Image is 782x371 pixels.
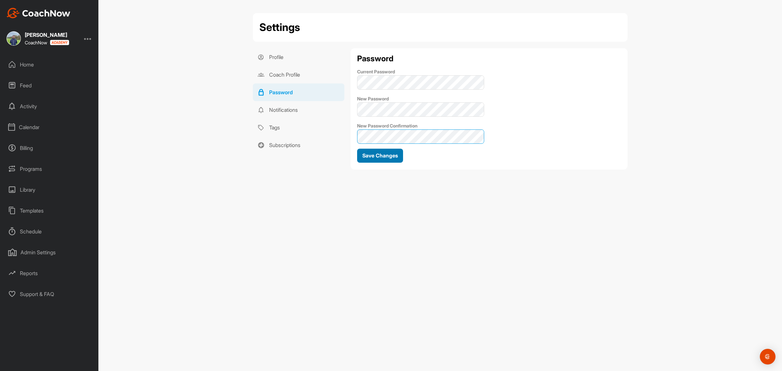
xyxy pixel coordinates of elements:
div: [PERSON_NAME] [25,32,69,37]
div: Calendar [4,119,95,135]
div: CoachNow [25,40,69,45]
div: Library [4,182,95,198]
button: Save Changes [357,149,403,163]
img: CoachNow acadmey [50,40,69,45]
h2: Settings [259,20,300,35]
a: Coach Profile [253,66,344,83]
div: Feed [4,77,95,94]
div: Support & FAQ [4,286,95,302]
img: square_e7f01a7cdd3d5cba7fa3832a10add056.jpg [7,31,21,46]
label: New Password [357,96,389,101]
a: Tags [253,119,344,136]
a: Profile [253,48,344,66]
div: Open Intercom Messenger [760,349,775,364]
div: Schedule [4,223,95,240]
h2: Password [357,55,621,63]
label: New Password Confirmation [357,123,417,128]
a: Password [253,83,344,101]
div: Programs [4,161,95,177]
div: Admin Settings [4,244,95,260]
div: Home [4,56,95,73]
div: Templates [4,202,95,219]
span: Save Changes [362,152,398,159]
img: CoachNow [7,8,70,18]
a: Notifications [253,101,344,119]
div: Activity [4,98,95,114]
label: Current Password [357,69,395,74]
div: Billing [4,140,95,156]
div: Reports [4,265,95,281]
a: Subscriptions [253,136,344,154]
